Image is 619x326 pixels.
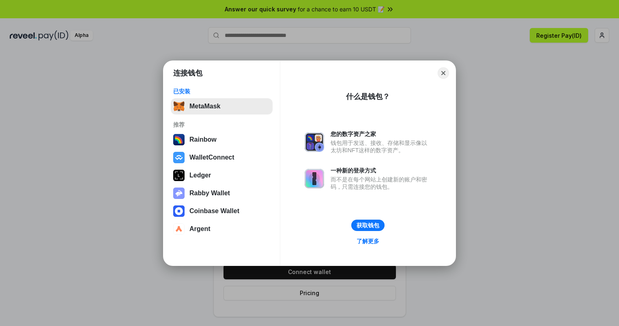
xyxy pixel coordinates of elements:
div: Ledger [189,172,211,179]
img: svg+xml,%3Csvg%20xmlns%3D%22http%3A%2F%2Fwww.w3.org%2F2000%2Fsvg%22%20width%3D%2228%22%20height%3... [173,170,185,181]
a: 了解更多 [352,236,384,246]
button: MetaMask [171,98,273,114]
img: svg+xml,%3Csvg%20xmlns%3D%22http%3A%2F%2Fwww.w3.org%2F2000%2Fsvg%22%20fill%3D%22none%22%20viewBox... [173,188,185,199]
div: 您的数字资产之家 [331,130,431,138]
img: svg+xml,%3Csvg%20width%3D%22120%22%20height%3D%22120%22%20viewBox%3D%220%200%20120%20120%22%20fil... [173,134,185,145]
div: 了解更多 [357,237,379,245]
div: Argent [189,225,211,233]
div: Coinbase Wallet [189,207,239,215]
button: Coinbase Wallet [171,203,273,219]
button: 获取钱包 [351,220,385,231]
h1: 连接钱包 [173,68,202,78]
div: 什么是钱包？ [346,92,390,101]
img: svg+xml,%3Csvg%20width%3D%2228%22%20height%3D%2228%22%20viewBox%3D%220%200%2028%2028%22%20fill%3D... [173,152,185,163]
div: MetaMask [189,103,220,110]
img: svg+xml,%3Csvg%20xmlns%3D%22http%3A%2F%2Fwww.w3.org%2F2000%2Fsvg%22%20fill%3D%22none%22%20viewBox... [305,132,324,152]
button: Rabby Wallet [171,185,273,201]
button: Rainbow [171,132,273,148]
div: 钱包用于发送、接收、存储和显示像以太坊和NFT这样的数字资产。 [331,139,431,154]
button: Argent [171,221,273,237]
div: 获取钱包 [357,222,379,229]
div: WalletConnect [189,154,234,161]
img: svg+xml,%3Csvg%20width%3D%2228%22%20height%3D%2228%22%20viewBox%3D%220%200%2028%2028%22%20fill%3D... [173,205,185,217]
div: Rabby Wallet [189,190,230,197]
div: 已安装 [173,88,270,95]
button: Close [438,67,449,79]
img: svg+xml,%3Csvg%20xmlns%3D%22http%3A%2F%2Fwww.w3.org%2F2000%2Fsvg%22%20fill%3D%22none%22%20viewBox... [305,169,324,188]
img: svg+xml,%3Csvg%20fill%3D%22none%22%20height%3D%2233%22%20viewBox%3D%220%200%2035%2033%22%20width%... [173,101,185,112]
div: Rainbow [189,136,217,143]
img: svg+xml,%3Csvg%20width%3D%2228%22%20height%3D%2228%22%20viewBox%3D%220%200%2028%2028%22%20fill%3D... [173,223,185,235]
div: 推荐 [173,121,270,128]
button: WalletConnect [171,149,273,166]
div: 一种新的登录方式 [331,167,431,174]
button: Ledger [171,167,273,184]
div: 而不是在每个网站上创建新的账户和密码，只需连接您的钱包。 [331,176,431,190]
